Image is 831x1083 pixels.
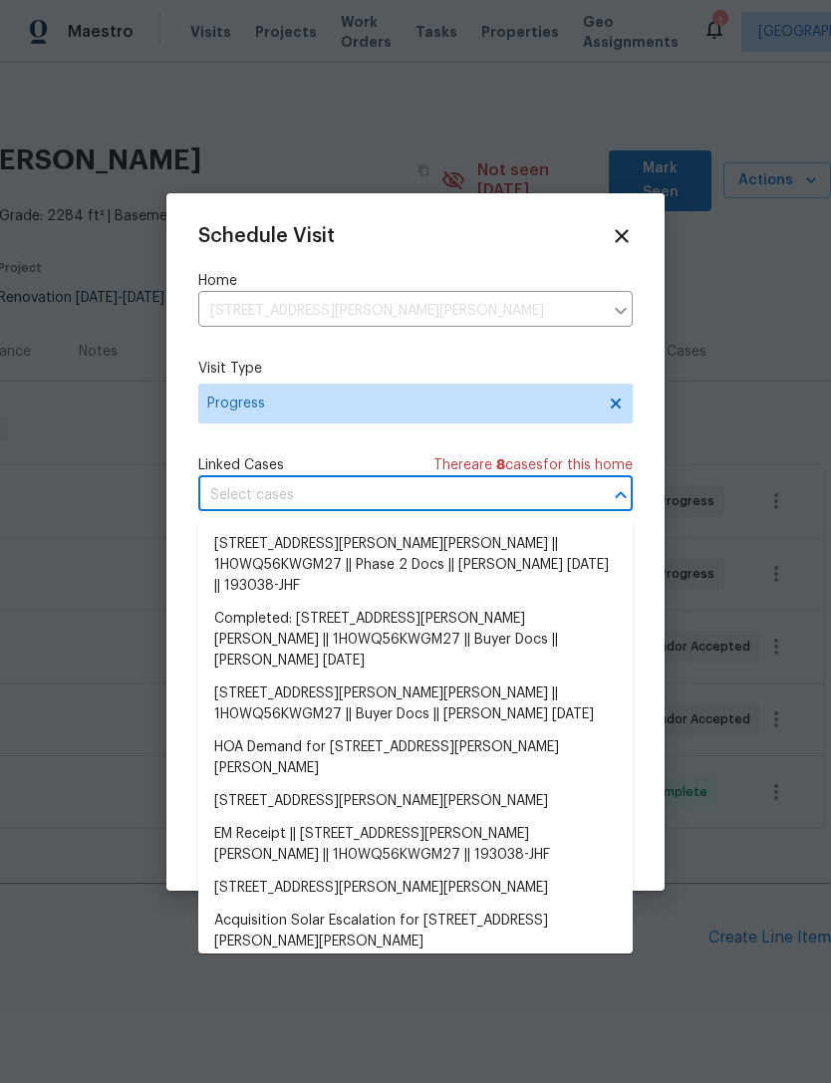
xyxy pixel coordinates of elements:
li: Acquisition Solar Escalation for [STREET_ADDRESS][PERSON_NAME][PERSON_NAME] [198,905,633,958]
span: Close [611,225,633,247]
li: EM Receipt || [STREET_ADDRESS][PERSON_NAME][PERSON_NAME] || 1H0WQ56KWGM27 || 193038-JHF [198,818,633,872]
li: [STREET_ADDRESS][PERSON_NAME][PERSON_NAME] || 1H0WQ56KWGM27 || Phase 2 Docs || [PERSON_NAME] [DAT... [198,528,633,603]
label: Visit Type [198,359,633,379]
li: [STREET_ADDRESS][PERSON_NAME][PERSON_NAME] [198,872,633,905]
span: There are case s for this home [433,455,633,475]
input: Select cases [198,480,577,511]
span: Progress [207,394,595,413]
button: Close [607,481,635,509]
li: [STREET_ADDRESS][PERSON_NAME][PERSON_NAME] || 1H0WQ56KWGM27 || Buyer Docs || [PERSON_NAME] [DATE] [198,677,633,731]
span: Linked Cases [198,455,284,475]
span: Schedule Visit [198,226,335,246]
input: Enter in an address [198,296,603,327]
label: Home [198,271,633,291]
li: Completed: [STREET_ADDRESS][PERSON_NAME][PERSON_NAME] || 1H0WQ56KWGM27 || Buyer Docs || [PERSON_N... [198,603,633,677]
li: HOA Demand for [STREET_ADDRESS][PERSON_NAME][PERSON_NAME] [198,731,633,785]
li: [STREET_ADDRESS][PERSON_NAME][PERSON_NAME] [198,785,633,818]
span: 8 [496,458,505,472]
